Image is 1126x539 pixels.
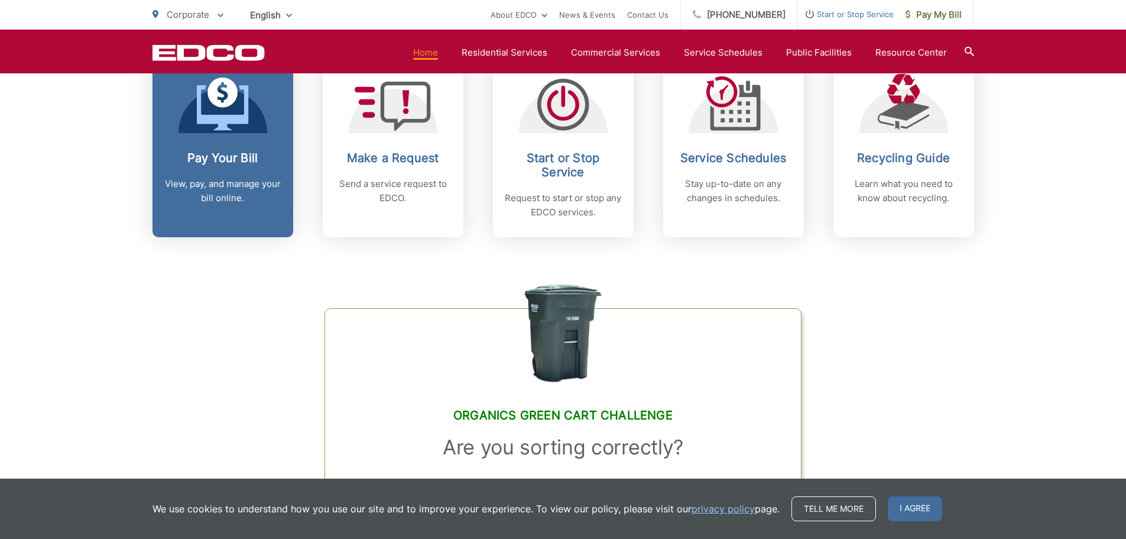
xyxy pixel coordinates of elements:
[692,502,755,516] a: privacy policy
[167,9,209,20] span: Corporate
[791,496,876,521] a: Tell me more
[627,8,669,22] a: Contact Us
[786,46,852,60] a: Public Facilities
[663,56,804,237] a: Service Schedules Stay up-to-date on any changes in schedules.
[571,46,660,60] a: Commercial Services
[875,46,947,60] a: Resource Center
[335,177,452,205] p: Send a service request to EDCO.
[906,8,962,22] span: Pay My Bill
[335,151,452,165] h2: Make a Request
[323,56,463,237] a: Make a Request Send a service request to EDCO.
[152,44,265,61] a: EDCD logo. Return to the homepage.
[833,56,974,237] a: Recycling Guide Learn what you need to know about recycling.
[413,46,438,60] a: Home
[355,435,771,459] h3: Are you sorting correctly?
[845,151,962,165] h2: Recycling Guide
[355,408,771,422] h2: Organics Green Cart Challenge
[684,46,762,60] a: Service Schedules
[152,502,780,516] p: We use cookies to understand how you use our site and to improve your experience. To view our pol...
[505,191,622,220] p: Request to start or stop any EDCO services.
[164,177,281,205] p: View, pay, and manage your bill online.
[241,5,301,25] span: English
[675,151,792,165] h2: Service Schedules
[888,496,942,521] span: I agree
[675,177,792,205] p: Stay up-to-date on any changes in schedules.
[355,477,771,495] p: Test your knowledge and see if you’re an Organics Green Cart Expert!
[491,8,547,22] a: About EDCO
[505,151,622,179] h2: Start or Stop Service
[152,56,293,237] a: Pay Your Bill View, pay, and manage your bill online.
[462,46,547,60] a: Residential Services
[164,151,281,165] h2: Pay Your Bill
[559,8,615,22] a: News & Events
[845,177,962,205] p: Learn what you need to know about recycling.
